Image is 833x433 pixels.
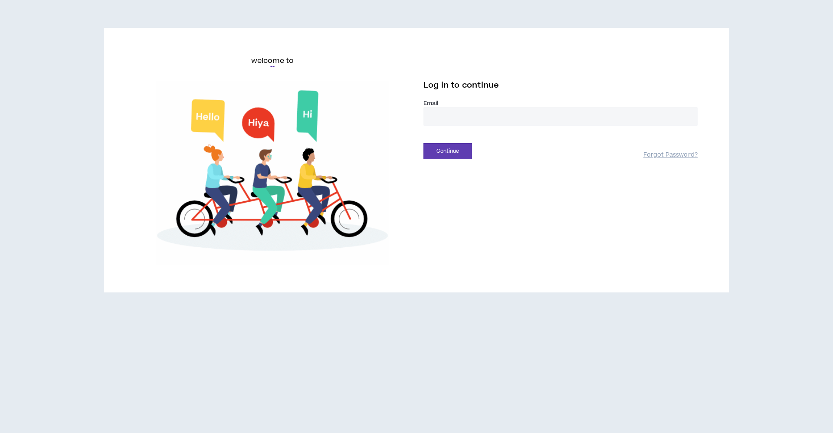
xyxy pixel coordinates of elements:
img: Welcome to Wripple [135,81,410,265]
button: Continue [423,143,472,159]
span: Log in to continue [423,80,499,91]
h6: welcome to [251,56,294,66]
a: Forgot Password? [643,151,698,159]
label: Email [423,99,698,107]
